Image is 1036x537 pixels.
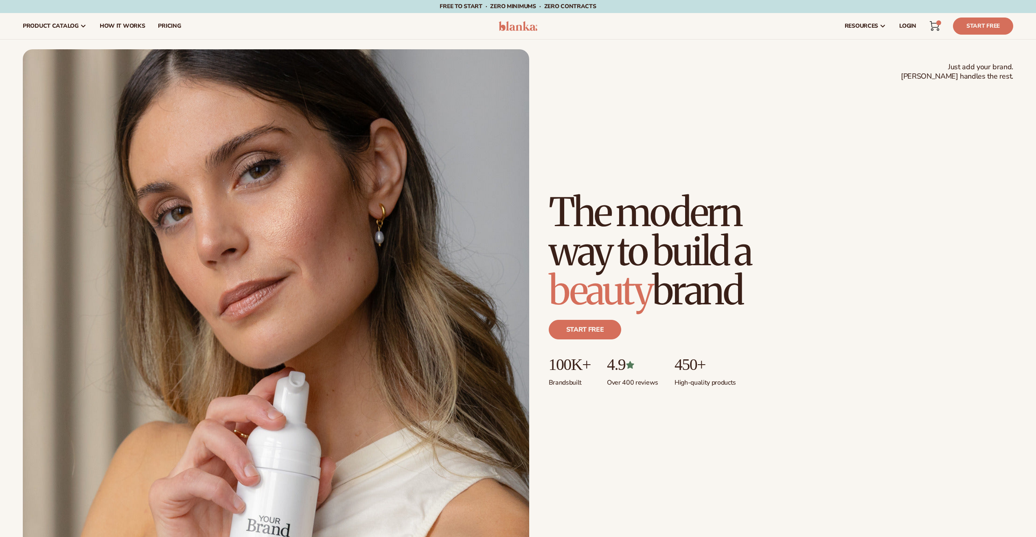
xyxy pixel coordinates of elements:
a: Start free [549,320,622,339]
a: pricing [151,13,187,39]
h1: The modern way to build a brand [549,193,809,310]
p: High-quality products [675,374,736,387]
a: LOGIN [893,13,923,39]
p: 450+ [675,356,736,374]
span: How It Works [100,23,145,29]
p: 4.9 [607,356,658,374]
span: pricing [158,23,181,29]
span: beauty [549,266,652,315]
a: product catalog [16,13,93,39]
span: product catalog [23,23,79,29]
span: Just add your brand. [PERSON_NAME] handles the rest. [901,62,1013,81]
a: Start Free [953,18,1013,35]
span: resources [845,23,878,29]
p: Over 400 reviews [607,374,658,387]
p: Brands built [549,374,591,387]
img: logo [499,21,537,31]
a: How It Works [93,13,152,39]
p: 100K+ [549,356,591,374]
a: resources [838,13,893,39]
span: Free to start · ZERO minimums · ZERO contracts [440,2,596,10]
span: LOGIN [899,23,916,29]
